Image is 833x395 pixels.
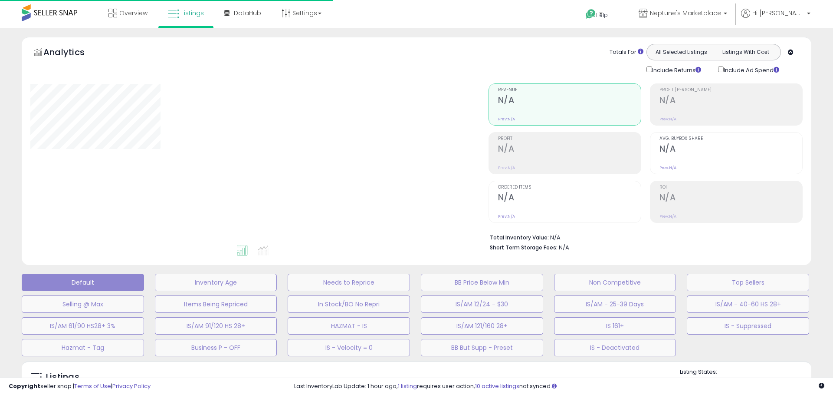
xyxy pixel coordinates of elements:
div: seller snap | | [9,382,151,391]
span: Profit [498,136,641,141]
button: BB But Supp - Preset [421,339,543,356]
small: Prev: N/A [498,165,515,170]
button: BB Price Below Min [421,274,543,291]
button: Top Sellers [687,274,809,291]
h2: N/A [659,193,802,204]
span: DataHub [234,9,261,17]
strong: Copyright [9,382,40,390]
h2: N/A [498,144,641,156]
button: Selling @ Max [22,295,144,313]
span: Profit [PERSON_NAME] [659,88,802,93]
button: Needs to Reprice [288,274,410,291]
button: In Stock/BO No Repri [288,295,410,313]
small: Prev: N/A [659,116,676,122]
h2: N/A [498,95,641,107]
span: Help [596,11,608,19]
button: Items Being Repriced [155,295,277,313]
a: Help [579,2,625,28]
button: IS - Suppressed [687,317,809,335]
small: Prev: N/A [659,165,676,170]
button: Business P - OFF [155,339,277,356]
small: Prev: N/A [659,214,676,219]
span: Hi [PERSON_NAME] [752,9,804,17]
button: Non Competitive [554,274,676,291]
small: Prev: N/A [498,116,515,122]
span: Overview [119,9,148,17]
span: Revenue [498,88,641,93]
button: IS - Velocity = 0 [288,339,410,356]
span: Ordered Items [498,185,641,190]
button: IS 161+ [554,317,676,335]
h2: N/A [659,95,802,107]
b: Total Inventory Value: [490,234,549,241]
span: Listings [181,9,204,17]
b: Short Term Storage Fees: [490,244,558,251]
div: Include Returns [640,65,712,75]
button: IS/AM 121/160 28+ [421,317,543,335]
button: IS/AM 12/24 - $30 [421,295,543,313]
button: IS/AM - 25-39 Days [554,295,676,313]
button: Inventory Age [155,274,277,291]
h2: N/A [498,193,641,204]
button: IS/AM 91/120 HS 28+ [155,317,277,335]
button: IS/AM 61/90 HS28+ 3% [22,317,144,335]
div: Include Ad Spend [712,65,793,75]
span: Avg. Buybox Share [659,136,802,141]
button: Listings With Cost [713,46,778,58]
span: N/A [559,243,569,252]
small: Prev: N/A [498,214,515,219]
button: All Selected Listings [649,46,714,58]
button: Default [22,274,144,291]
div: Totals For [610,48,643,56]
h2: N/A [659,144,802,156]
button: HAZMAT - IS [288,317,410,335]
button: IS/AM - 40-60 HS 28+ [687,295,809,313]
button: IS - Deactivated [554,339,676,356]
li: N/A [490,232,796,242]
a: Hi [PERSON_NAME] [741,9,810,28]
span: ROI [659,185,802,190]
h5: Analytics [43,46,102,60]
i: Get Help [585,9,596,20]
span: Neptune's Marketplace [650,9,721,17]
button: Hazmat - Tag [22,339,144,356]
